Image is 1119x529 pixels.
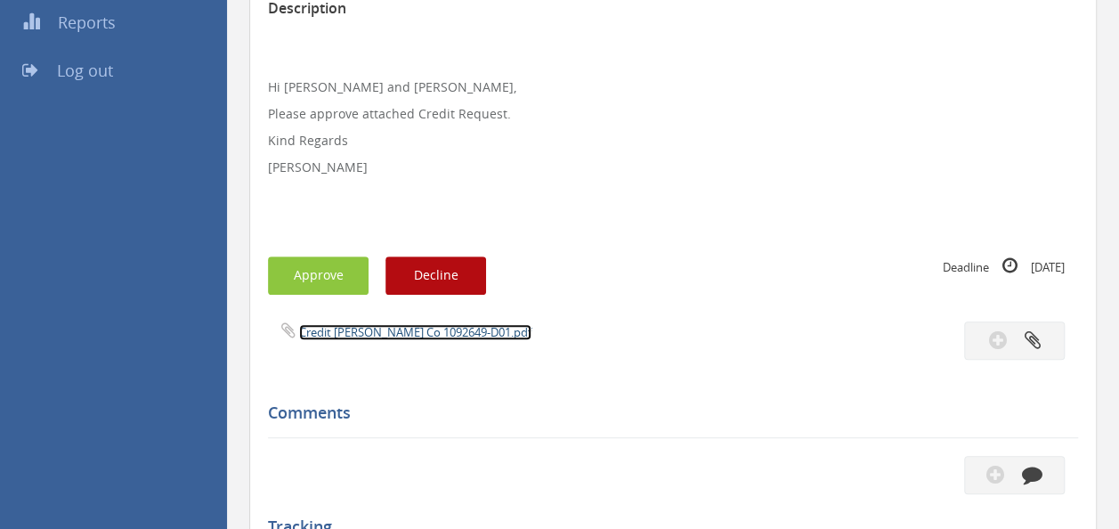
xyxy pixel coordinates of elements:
span: Log out [57,60,113,81]
h5: Comments [268,404,1065,422]
h3: Description [268,1,1078,17]
p: Kind Regards [268,132,1078,150]
span: Reports [58,12,116,33]
small: Deadline [DATE] [943,256,1065,276]
button: Approve [268,256,369,295]
button: Decline [385,256,486,295]
p: [PERSON_NAME] [268,159,1078,176]
a: Credit [PERSON_NAME] Co 1092649-D01.pdf [299,324,531,340]
p: Please approve attached Credit Request. [268,105,1078,123]
p: Hi [PERSON_NAME] and [PERSON_NAME], [268,78,1078,96]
